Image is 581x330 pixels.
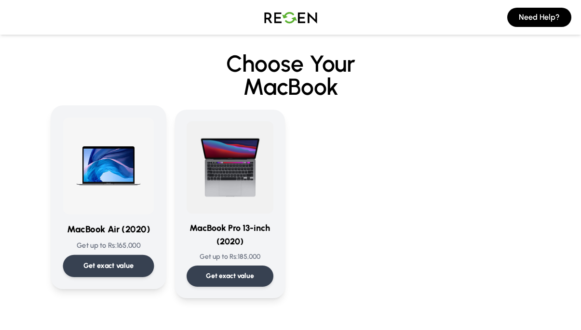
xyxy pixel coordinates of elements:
span: Choose Your [226,50,355,77]
p: Get exact value [206,271,254,281]
img: MacBook Pro 13-inch (2020) [187,121,273,214]
p: Get up to Rs: 185,000 [187,252,273,262]
span: MacBook [54,75,528,98]
h3: MacBook Pro 13-inch (2020) [187,221,273,248]
p: Get up to Rs: 165,000 [63,241,154,251]
img: MacBook Air (2020) [63,117,154,215]
p: Get exact value [83,261,134,271]
button: Need Help? [507,8,571,27]
h3: MacBook Air (2020) [63,223,154,237]
img: Logo [257,4,324,31]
